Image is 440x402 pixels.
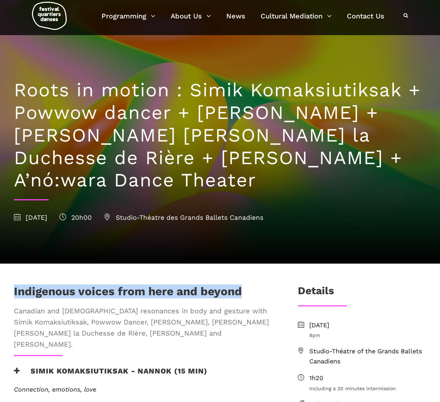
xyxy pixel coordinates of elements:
span: Studio-Théatre des Grands Ballets Canadiens [104,214,263,222]
em: Connection, emotions, love [14,386,96,393]
h1: Roots in motion : Simik Komaksiutiksak + Powwow dancer + [PERSON_NAME] + [PERSON_NAME] [PERSON_NA... [14,79,426,192]
a: Contact Us [347,10,384,22]
span: [DATE] [14,214,47,222]
a: About Us [171,10,211,22]
span: 20h00 [59,214,92,222]
span: Canadian and [DEMOGRAPHIC_DATA] resonances in body and gesture with Simik Komaksiutiksak, Powwow ... [14,305,275,350]
h3: Details [298,284,334,302]
h1: Indigenous voices from here and beyond [14,284,242,302]
span: 8pm [309,331,426,339]
a: Cultural Mediation [261,10,332,22]
a: Programming [101,10,155,22]
span: [DATE] [309,320,426,330]
span: 1h20 [309,373,426,383]
span: Including a 20 minutes intermission [309,385,426,392]
img: logo-fqd-med [32,2,67,30]
a: News [226,10,245,22]
span: Studio-Théatre of the Grands Ballets Canadiens [309,346,426,367]
h3: Simik Komaksiutiksak - Nannok (15 min) [14,367,207,384]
